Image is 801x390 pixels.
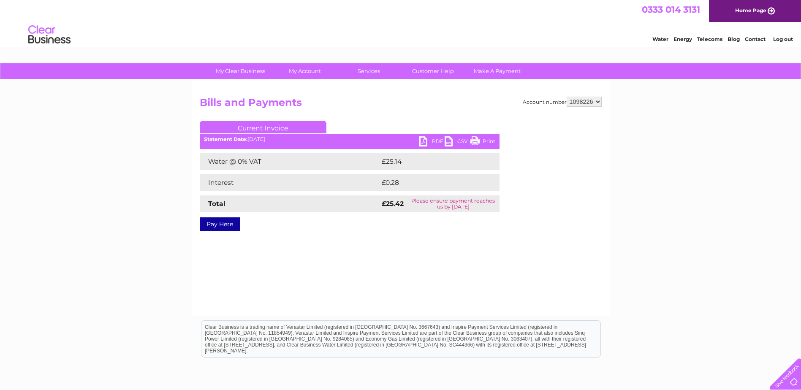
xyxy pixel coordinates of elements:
td: Water @ 0% VAT [200,153,380,170]
td: Please ensure payment reaches us by [DATE] [407,195,500,212]
div: Clear Business is a trading name of Verastar Limited (registered in [GEOGRAPHIC_DATA] No. 3667643... [201,5,600,41]
a: Services [334,63,404,79]
div: Account number [523,97,602,107]
a: My Account [270,63,339,79]
a: Contact [745,36,766,42]
a: Blog [728,36,740,42]
a: 0333 014 3131 [642,4,700,15]
a: Pay Here [200,217,240,231]
a: Water [652,36,668,42]
h2: Bills and Payments [200,97,602,113]
a: PDF [419,136,445,149]
strong: Total [208,200,225,208]
a: Energy [673,36,692,42]
a: Current Invoice [200,121,326,133]
a: Log out [773,36,793,42]
a: Customer Help [398,63,468,79]
a: Make A Payment [462,63,532,79]
a: My Clear Business [206,63,275,79]
a: Telecoms [697,36,722,42]
div: [DATE] [200,136,500,142]
img: logo.png [28,22,71,48]
td: Interest [200,174,380,191]
strong: £25.42 [382,200,404,208]
td: £25.14 [380,153,482,170]
b: Statement Date: [204,136,247,142]
a: CSV [445,136,470,149]
a: Print [470,136,495,149]
td: £0.28 [380,174,480,191]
